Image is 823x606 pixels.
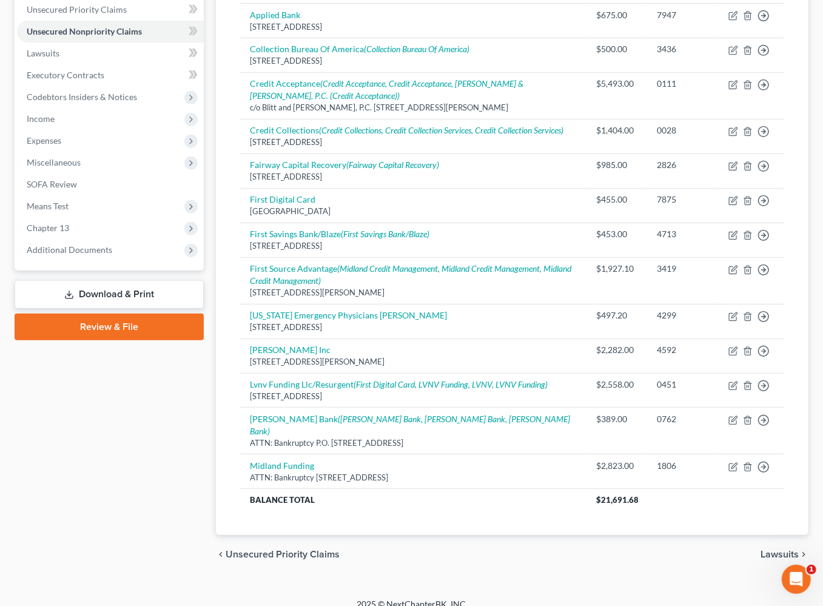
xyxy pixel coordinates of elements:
div: [STREET_ADDRESS] [250,391,577,402]
a: Review & File [15,314,204,340]
div: $1,404.00 [596,124,637,136]
button: chevron_left Unsecured Priority Claims [216,550,340,559]
span: Income [27,113,55,124]
div: $2,823.00 [596,460,637,472]
div: $2,282.00 [596,344,637,356]
i: chevron_left [216,550,226,559]
span: Lawsuits [761,550,799,559]
div: $5,493.00 [596,78,637,90]
div: $389.00 [596,413,637,425]
i: (First Digital Card, LVNV Funding, LVNV, LVNV Funding) [354,379,548,389]
div: 4299 [657,309,709,322]
div: 0451 [657,379,709,391]
div: $453.00 [596,228,637,240]
a: Credit Acceptance(Credit Acceptance, Credit Acceptance, [PERSON_NAME] & [PERSON_NAME], P.C. (Cred... [250,78,523,101]
div: $675.00 [596,9,637,21]
div: $455.00 [596,194,637,206]
i: (Midland Credit Management, Midland Credit Management, Midland Credit Management) [250,263,571,286]
div: 0111 [657,78,709,90]
th: Balance Total [240,489,586,511]
a: Unsecured Nonpriority Claims [17,21,204,42]
a: Collection Bureau Of America(Collection Bureau Of America) [250,44,469,54]
div: 4592 [657,344,709,356]
span: 1 [807,565,816,574]
div: 7875 [657,194,709,206]
div: $497.20 [596,309,637,322]
div: [STREET_ADDRESS][PERSON_NAME] [250,287,577,298]
div: [STREET_ADDRESS] [250,55,577,67]
div: ATTN: Bankruptcy P.O. [STREET_ADDRESS] [250,437,577,449]
span: Additional Documents [27,244,112,255]
i: (Collection Bureau Of America) [364,44,469,54]
iframe: Intercom live chat [782,565,811,594]
a: [PERSON_NAME] Inc [250,345,331,355]
span: Unsecured Priority Claims [27,4,127,15]
div: 0762 [657,413,709,425]
div: 4713 [657,228,709,240]
span: Miscellaneous [27,157,81,167]
a: Credit Collections(Credit Collections, Credit Collection Services, Credit Collection Services) [250,125,563,135]
div: 3419 [657,263,709,275]
a: [US_STATE] Emergency Physicians [PERSON_NAME] [250,310,447,320]
button: Lawsuits chevron_right [761,550,808,559]
a: Executory Contracts [17,64,204,86]
i: (Credit Collections, Credit Collection Services, Credit Collection Services) [319,125,563,135]
span: SOFA Review [27,179,77,189]
i: chevron_right [799,550,808,559]
a: [PERSON_NAME] Bank([PERSON_NAME] Bank, [PERSON_NAME] Bank, [PERSON_NAME] Bank) [250,414,570,436]
div: [GEOGRAPHIC_DATA] [250,206,577,217]
div: 0028 [657,124,709,136]
a: Applied Bank [250,10,300,20]
a: Download & Print [15,280,204,309]
div: c/o Blitt and [PERSON_NAME], P.C. [STREET_ADDRESS][PERSON_NAME] [250,102,577,113]
a: Lvnv Funding Llc/Resurgent(First Digital Card, LVNV Funding, LVNV, LVNV Funding) [250,379,548,389]
a: Lawsuits [17,42,204,64]
span: Means Test [27,201,69,211]
i: (First Savings Bank/Blaze) [341,229,429,239]
div: [STREET_ADDRESS] [250,21,577,33]
div: $1,927.10 [596,263,637,275]
span: Codebtors Insiders & Notices [27,92,137,102]
a: First Digital Card [250,194,315,204]
span: Lawsuits [27,48,59,58]
i: (Credit Acceptance, Credit Acceptance, [PERSON_NAME] & [PERSON_NAME], P.C. (Credit Acceptance)) [250,78,523,101]
span: $21,691.68 [596,495,639,505]
div: 3436 [657,43,709,55]
span: Expenses [27,135,61,146]
div: [STREET_ADDRESS] [250,171,577,183]
a: First Savings Bank/Blaze(First Savings Bank/Blaze) [250,229,429,239]
div: [STREET_ADDRESS] [250,240,577,252]
span: Chapter 13 [27,223,69,233]
div: [STREET_ADDRESS] [250,322,577,333]
div: ATTN: Bankruptcy [STREET_ADDRESS] [250,472,577,483]
i: ([PERSON_NAME] Bank, [PERSON_NAME] Bank, [PERSON_NAME] Bank) [250,414,570,436]
a: First Source Advantage(Midland Credit Management, Midland Credit Management, Midland Credit Manag... [250,263,571,286]
span: Unsecured Priority Claims [226,550,340,559]
a: Fairway Capital Recovery(Fairway Capital Recovery) [250,160,439,170]
div: [STREET_ADDRESS] [250,136,577,148]
a: SOFA Review [17,173,204,195]
div: 1806 [657,460,709,472]
div: $985.00 [596,159,637,171]
div: $2,558.00 [596,379,637,391]
i: (Fairway Capital Recovery) [346,160,439,170]
a: Midland Funding [250,460,314,471]
div: [STREET_ADDRESS][PERSON_NAME] [250,356,577,368]
div: 7947 [657,9,709,21]
span: Executory Contracts [27,70,104,80]
div: 2826 [657,159,709,171]
div: $500.00 [596,43,637,55]
span: Unsecured Nonpriority Claims [27,26,142,36]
